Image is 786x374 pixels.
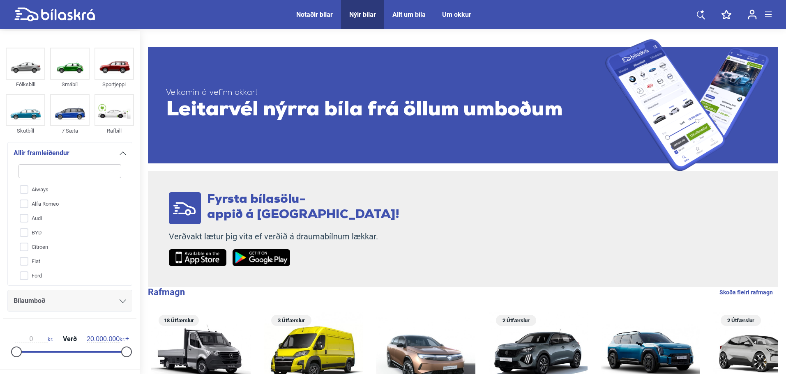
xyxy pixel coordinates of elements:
span: Bílaumboð [14,295,45,307]
span: Allir framleiðendur [14,147,69,159]
p: Verðvakt lætur þig vita ef verðið á draumabílnum lækkar. [169,232,399,242]
span: kr. [15,335,53,343]
span: Velkomin á vefinn okkar! [166,88,605,98]
a: Skoða fleiri rafmagn [719,287,773,298]
span: 3 Útfærslur [275,315,307,326]
div: Rafbíll [95,126,134,135]
span: 18 Útfærslur [163,315,195,326]
span: Verð [61,336,79,342]
div: 7 Sæta [50,126,90,135]
span: Leitarvél nýrra bíla frá öllum umboðum [166,98,605,123]
div: Skutbíll [6,126,45,135]
div: Sportjeppi [95,80,134,89]
b: Rafmagn [148,287,185,297]
a: Velkomin á vefinn okkar!Leitarvél nýrra bíla frá öllum umboðum [148,39,778,171]
a: Nýir bílar [349,11,376,18]
span: Fyrsta bílasölu- appið á [GEOGRAPHIC_DATA]! [207,193,399,221]
a: Um okkur [442,11,471,18]
span: kr. [87,335,125,343]
div: Fólksbíll [6,80,45,89]
a: Notaðir bílar [296,11,333,18]
div: Smábíl [50,80,90,89]
a: Allt um bíla [392,11,426,18]
span: 2 Útfærslur [725,315,757,326]
img: user-login.svg [748,9,757,20]
span: 2 Útfærslur [500,315,532,326]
